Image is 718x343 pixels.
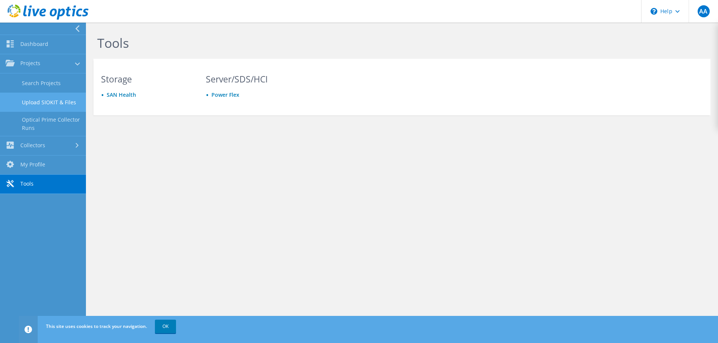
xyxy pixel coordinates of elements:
[46,323,147,329] span: This site uses cookies to track your navigation.
[107,91,136,98] a: SAN Health
[97,35,606,51] h1: Tools
[206,75,296,83] h3: Server/SDS/HCI
[101,75,191,83] h3: Storage
[211,91,239,98] a: Power Flex
[651,8,657,15] svg: \n
[698,5,710,17] span: AA
[155,320,176,333] a: OK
